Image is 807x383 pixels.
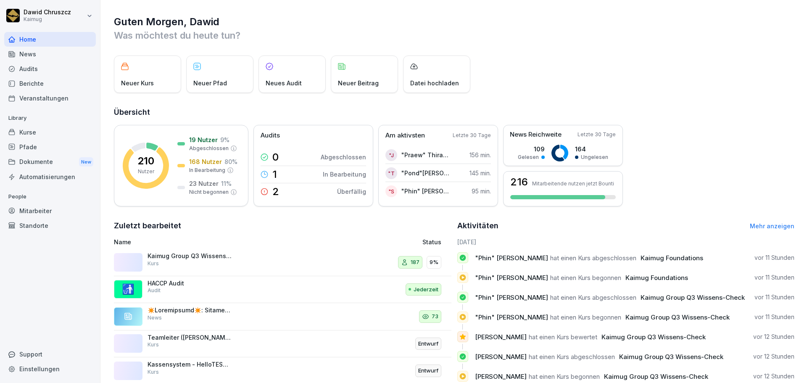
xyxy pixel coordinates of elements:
a: News [4,47,96,61]
div: Support [4,347,96,362]
p: "Pond"[PERSON_NAME] [401,169,450,177]
div: "J [385,149,397,161]
p: Nutzer [138,168,154,175]
span: hat einen Kurs abgeschlossen [550,293,636,301]
p: 109 [518,145,545,153]
p: Ungelesen [581,153,608,161]
h1: Guten Morgen, Dawid [114,15,794,29]
h2: Zuletzt bearbeitet [114,220,451,232]
div: "T [385,167,397,179]
div: Mitarbeiter [4,203,96,218]
p: Audits [261,131,280,140]
span: Kaimug Group Q3 Wissens-Check [619,353,723,361]
p: Letzte 30 Tage [578,131,616,138]
a: Kurse [4,125,96,140]
p: Kurs [148,341,159,349]
p: vor 11 Stunden [754,254,794,262]
p: 145 min. [469,169,491,177]
p: 🚮 [122,282,134,297]
a: Pfade [4,140,96,154]
p: 187 [411,258,419,267]
p: 80 % [224,157,237,166]
p: Library [4,111,96,125]
p: People [4,190,96,203]
span: [PERSON_NAME] [475,353,527,361]
p: News [148,314,162,322]
a: DokumenteNew [4,154,96,170]
span: "Phin" [PERSON_NAME] [475,293,548,301]
a: ✴️Loremipsumd✴️: Sitame Conse Adipiscin Elitseddo Eiusm - Temp Incid Utlabo etd magnaal enima Min... [114,303,451,330]
p: Gelesen [518,153,539,161]
a: Automatisierungen [4,169,96,184]
h6: [DATE] [457,238,795,246]
span: "Phin" [PERSON_NAME] [475,254,548,262]
p: 11 % [221,179,232,188]
span: Kaimug Group Q3 Wissens-Check [641,293,745,301]
p: vor 12 Stunden [753,372,794,380]
p: ✴️Loremipsumd✴️: Sitame Conse Adipiscin Elitseddo Eiusm - Temp Incid Utlabo etd magnaal enima Min... [148,306,232,314]
p: 168 Nutzer [189,157,222,166]
p: Name [114,238,325,246]
p: 210 [137,156,154,166]
p: News Reichweite [510,130,562,140]
p: "Praew" Thirakarn Jumpadang [401,151,450,159]
p: Kaimug Group Q3 Wissens-Check [148,252,232,260]
p: Neuer Pfad [193,79,227,87]
p: In Bearbeitung [323,170,366,179]
a: Home [4,32,96,47]
p: 9% [430,258,438,267]
div: New [79,157,93,167]
span: Kaimug Group Q3 Wissens-Check [601,333,706,341]
a: Mehr anzeigen [750,222,794,230]
p: Mitarbeitende nutzen jetzt Bounti [532,180,614,187]
p: Überfällig [337,187,366,196]
p: In Bearbeitung [189,166,225,174]
p: Letzte 30 Tage [453,132,491,139]
p: vor 11 Stunden [754,293,794,301]
span: hat einen Kurs begonnen [529,372,600,380]
a: Kaimug Group Q3 Wissens-CheckKurs1879% [114,249,451,276]
p: 164 [575,145,608,153]
p: Nicht begonnen [189,188,229,196]
p: Entwurf [418,340,438,348]
p: 9 % [220,135,229,144]
p: Neuer Kurs [121,79,154,87]
span: Kaimug Foundations [625,274,688,282]
p: Jederzeit [414,285,438,294]
p: vor 12 Stunden [753,333,794,341]
p: Kurs [148,260,159,267]
p: HACCP Audit [148,280,232,287]
p: vor 11 Stunden [754,313,794,321]
p: Status [422,238,441,246]
div: "S [385,185,397,197]
p: 23 Nutzer [189,179,219,188]
a: Standorte [4,218,96,233]
a: Berichte [4,76,96,91]
p: Audit [148,287,161,294]
a: 🚮HACCP AuditAuditJederzeit [114,276,451,304]
span: hat einen Kurs abgeschlossen [529,353,615,361]
p: 2 [272,187,279,197]
span: [PERSON_NAME] [475,333,527,341]
p: 1 [272,169,277,180]
span: Kaimug Foundations [641,254,703,262]
p: 0 [272,152,279,162]
p: Neues Audit [266,79,302,87]
a: Audits [4,61,96,76]
a: Veranstaltungen [4,91,96,106]
p: vor 12 Stunden [753,352,794,361]
p: Dawid Chruszcz [24,9,71,16]
h2: Übersicht [114,106,794,118]
span: [PERSON_NAME] [475,372,527,380]
p: vor 11 Stunden [754,273,794,282]
h3: 216 [510,177,528,187]
span: Kaimug Group Q3 Wissens-Check [604,372,708,380]
span: "Phin" [PERSON_NAME] [475,274,548,282]
h2: Aktivitäten [457,220,498,232]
